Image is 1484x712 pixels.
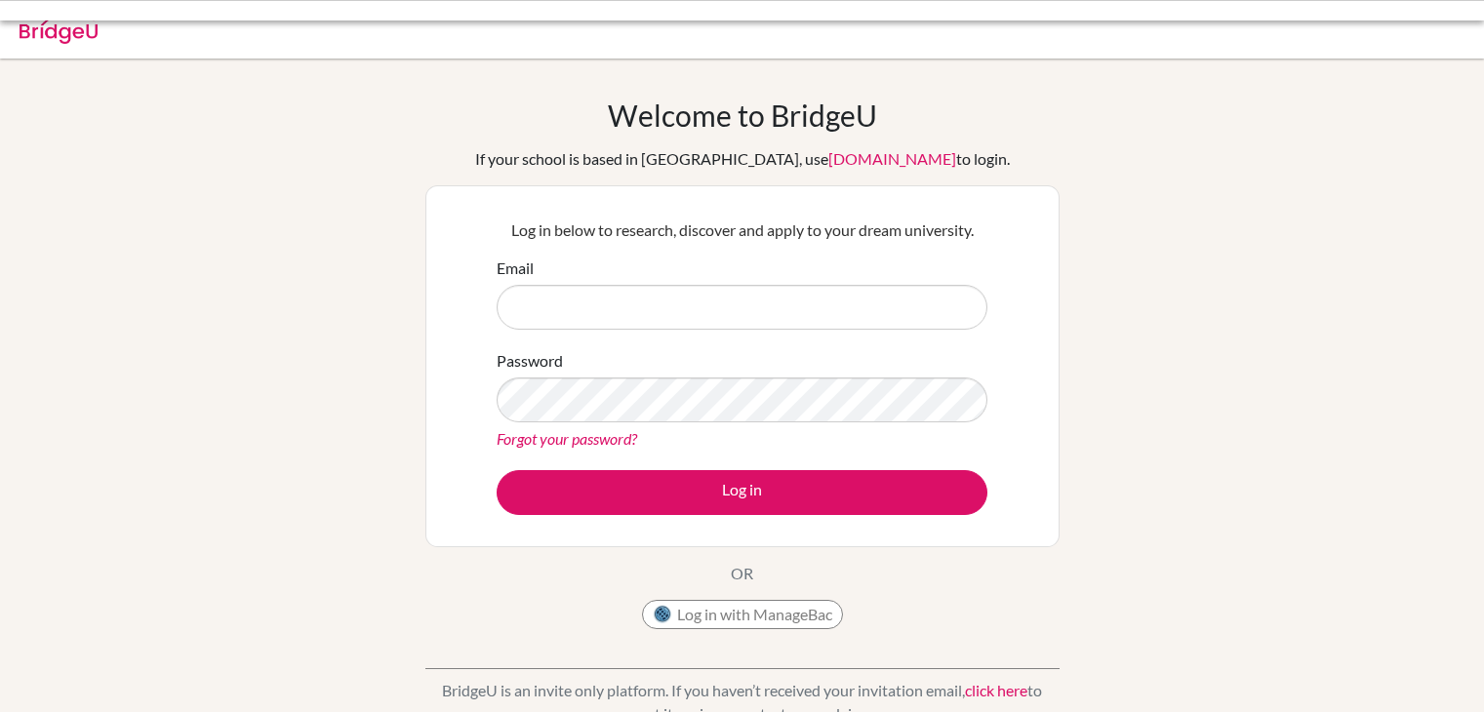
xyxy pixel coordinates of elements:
a: click here [965,681,1027,699]
a: Forgot your password? [497,429,637,448]
p: Log in below to research, discover and apply to your dream university. [497,218,987,242]
label: Email [497,257,534,280]
a: [DOMAIN_NAME] [828,149,956,168]
img: Bridge-U [20,13,98,44]
div: This confirmation link has already been used [177,16,1016,39]
div: If your school is based in [GEOGRAPHIC_DATA], use to login. [475,147,1010,171]
h1: Welcome to BridgeU [608,98,877,133]
button: Log in with ManageBac [642,600,843,629]
p: OR [731,562,753,585]
button: Log in [497,470,987,515]
label: Password [497,349,563,373]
